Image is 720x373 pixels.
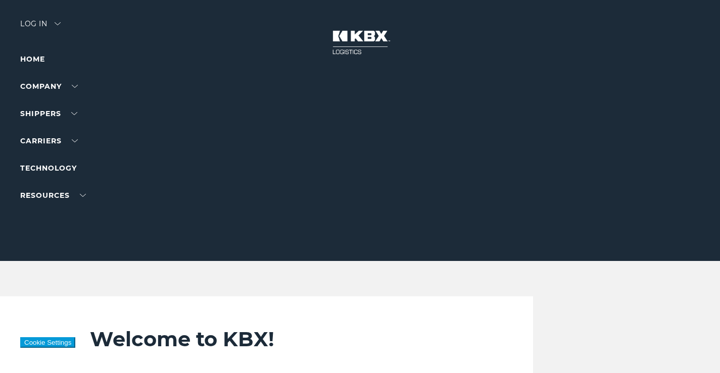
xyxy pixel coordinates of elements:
a: Home [20,55,45,64]
a: Technology [20,164,77,173]
img: kbx logo [322,20,398,65]
div: Log in [20,20,61,35]
a: RESOURCES [20,191,86,200]
a: Company [20,82,78,91]
img: arrow [55,22,61,25]
h2: Welcome to KBX! [90,327,479,352]
button: Cookie Settings [20,337,75,348]
a: SHIPPERS [20,109,77,118]
a: Carriers [20,136,78,145]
